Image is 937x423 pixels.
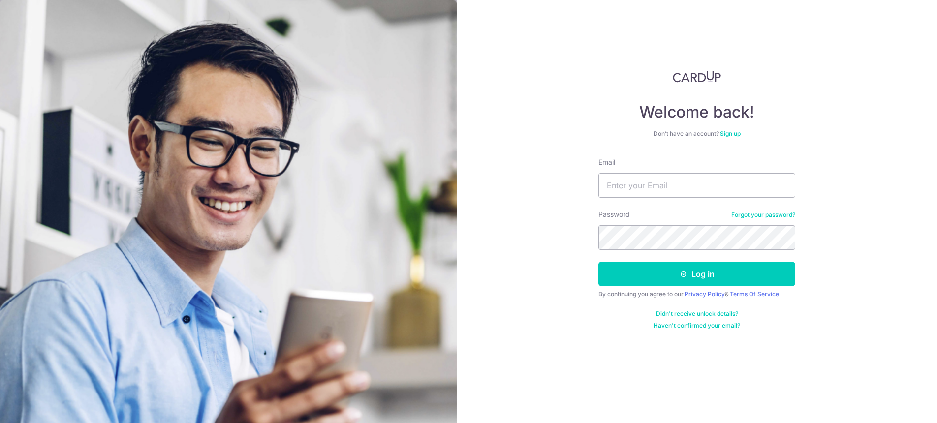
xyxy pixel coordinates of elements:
[598,262,795,286] button: Log in
[598,102,795,122] h4: Welcome back!
[673,71,721,83] img: CardUp Logo
[685,290,725,298] a: Privacy Policy
[656,310,738,318] a: Didn't receive unlock details?
[720,130,741,137] a: Sign up
[598,173,795,198] input: Enter your Email
[598,157,615,167] label: Email
[731,211,795,219] a: Forgot your password?
[730,290,779,298] a: Terms Of Service
[598,210,630,219] label: Password
[654,322,740,330] a: Haven't confirmed your email?
[598,290,795,298] div: By continuing you agree to our &
[598,130,795,138] div: Don’t have an account?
